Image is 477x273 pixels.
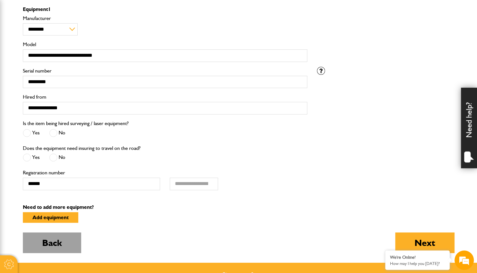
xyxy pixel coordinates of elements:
label: Does the equipment need insuring to travel on the road? [23,146,140,151]
span: Attach a file [111,196,118,202]
label: Registration number [23,170,160,175]
div: 12:09 PM [57,93,118,105]
label: Hired from [23,94,307,100]
label: Yes [23,153,40,161]
span: You can find our Short-Term Hired-In Plant Insurance here [13,52,104,81]
button: Next [395,232,454,253]
div: [PERSON_NAME] [11,109,118,114]
textarea: Type your message and hit 'Enter' [3,188,123,210]
div: 12:09 PM [8,50,108,83]
div: Steve [43,36,118,44]
label: Is the item being hired surveying / laser equipment? [23,121,129,126]
span: More actions [102,180,107,185]
label: Model [23,42,307,47]
span: Sorry we couldn't finish our chat. As I haven't heard from you for some time, I'm going to close ... [13,139,104,174]
div: Navigation go back [7,35,17,45]
div: We're Online! [390,255,445,260]
button: Back [23,232,81,253]
div: 12:09 PM [8,115,108,135]
label: Yes [23,129,40,137]
p: How may I help you today? [390,261,445,266]
label: Manufacturer [23,16,307,21]
span: Send voice message [102,196,108,202]
div: Minimize live chat window [106,3,121,19]
span: 1 [48,6,51,12]
div: Need help? [461,88,477,168]
label: No [49,129,65,137]
a: [URL][DOMAIN_NAME] [13,74,64,80]
div: Elfed [11,87,114,92]
label: No [49,153,65,161]
label: Serial number [23,68,307,73]
p: Need to add more equipment? [23,205,454,210]
span: Have I answered all of your questions [DATE]? [13,118,104,132]
p: Equipment [23,7,307,12]
button: Add equipment [23,212,78,223]
div: 12:51 PM [8,136,108,177]
span: End chat [110,180,118,185]
span: great I'll take a look now [62,96,113,103]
